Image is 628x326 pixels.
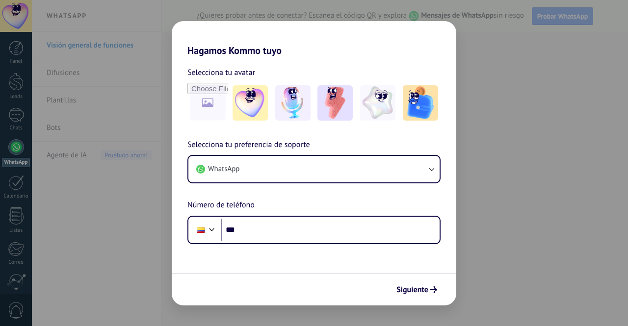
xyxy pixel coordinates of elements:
img: -2.jpeg [275,85,311,121]
img: -4.jpeg [360,85,395,121]
div: Colombia: + 57 [191,220,210,240]
span: Selecciona tu preferencia de soporte [187,139,310,151]
span: Selecciona tu avatar [187,66,255,79]
span: Siguiente [396,286,428,293]
img: -3.jpeg [317,85,353,121]
img: -1.jpeg [233,85,268,121]
button: WhatsApp [188,156,440,182]
span: Número de teléfono [187,199,255,212]
img: -5.jpeg [403,85,438,121]
span: WhatsApp [208,164,239,174]
h2: Hagamos Kommo tuyo [172,21,456,56]
button: Siguiente [392,281,442,298]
